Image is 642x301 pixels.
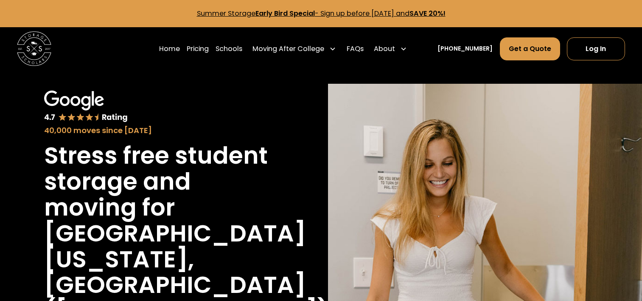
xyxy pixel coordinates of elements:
[216,37,242,61] a: Schools
[255,9,315,18] strong: Early Bird Special
[197,9,446,18] a: Summer StorageEarly Bird Special- Sign up before [DATE] andSAVE 20%!
[44,143,270,221] h1: Stress free student storage and moving for
[567,37,625,60] a: Log In
[374,44,395,54] div: About
[44,91,128,122] img: Google 4.7 star rating
[17,31,51,66] img: Storage Scholars main logo
[347,37,364,61] a: FAQs
[500,37,560,60] a: Get a Quote
[437,44,493,53] a: [PHONE_NUMBER]
[44,125,270,136] div: 40,000 moves since [DATE]
[409,9,446,18] strong: SAVE 20%!
[252,44,324,54] div: Moving After College
[159,37,180,61] a: Home
[370,37,410,61] div: About
[187,37,209,61] a: Pricing
[249,37,339,61] div: Moving After College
